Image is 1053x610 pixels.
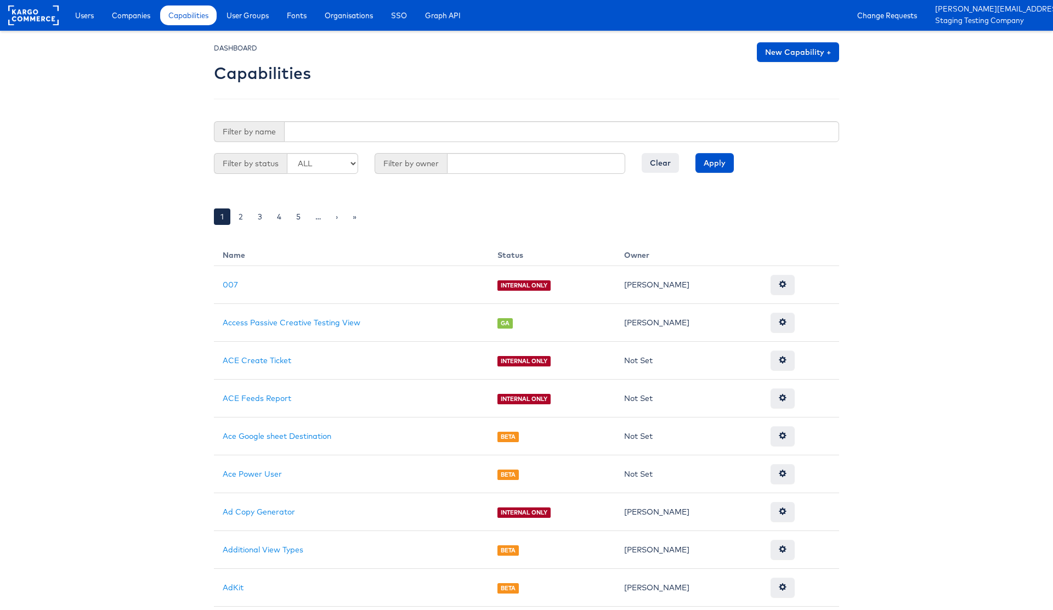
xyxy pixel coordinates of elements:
[615,266,762,304] td: [PERSON_NAME]
[935,15,1045,27] a: Staging Testing Company
[223,431,331,441] a: Ace Google sheet Destination
[223,545,303,555] a: Additional View Types
[67,5,102,25] a: Users
[346,208,363,225] a: »
[223,469,282,479] a: Ace Power User
[325,10,373,21] span: Organisations
[270,208,288,225] a: 4
[849,5,925,25] a: Change Requests
[232,208,250,225] a: 2
[227,10,269,21] span: User Groups
[615,342,762,380] td: Not Set
[497,507,551,518] span: INTERNAL ONLY
[223,507,295,517] a: Ad Copy Generator
[489,241,615,266] th: Status
[615,304,762,342] td: [PERSON_NAME]
[251,208,269,225] a: 3
[615,241,762,266] th: Owner
[279,5,315,25] a: Fonts
[160,5,217,25] a: Capabilities
[168,10,208,21] span: Capabilities
[695,153,734,173] input: Apply
[214,208,230,225] a: 1
[223,355,291,365] a: ACE Create Ticket
[375,153,447,174] span: Filter by owner
[497,318,513,329] span: GA
[214,153,287,174] span: Filter by status
[112,10,150,21] span: Companies
[214,121,284,142] span: Filter by name
[642,153,679,173] input: Clear
[497,545,519,556] span: BETA
[935,4,1045,15] a: [PERSON_NAME][EMAIL_ADDRESS][PERSON_NAME][DOMAIN_NAME]
[615,493,762,531] td: [PERSON_NAME]
[75,10,94,21] span: Users
[223,318,360,327] a: Access Passive Creative Testing View
[391,10,407,21] span: SSO
[329,208,344,225] a: ›
[497,432,519,442] span: BETA
[316,5,381,25] a: Organisations
[497,583,519,594] span: BETA
[615,380,762,417] td: Not Set
[290,208,307,225] a: 5
[417,5,469,25] a: Graph API
[223,393,291,403] a: ACE Feeds Report
[615,455,762,493] td: Not Set
[615,569,762,607] td: [PERSON_NAME]
[497,356,551,366] span: INTERNAL ONLY
[218,5,277,25] a: User Groups
[309,208,327,225] a: …
[497,280,551,291] span: INTERNAL ONLY
[214,241,489,266] th: Name
[104,5,158,25] a: Companies
[223,583,244,592] a: AdKit
[497,470,519,480] span: BETA
[287,10,307,21] span: Fonts
[214,44,257,52] small: DASHBOARD
[497,394,551,404] span: INTERNAL ONLY
[757,42,839,62] a: New Capability +
[615,531,762,569] td: [PERSON_NAME]
[615,417,762,455] td: Not Set
[214,64,311,82] h2: Capabilities
[383,5,415,25] a: SSO
[425,10,461,21] span: Graph API
[223,280,238,290] a: 007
